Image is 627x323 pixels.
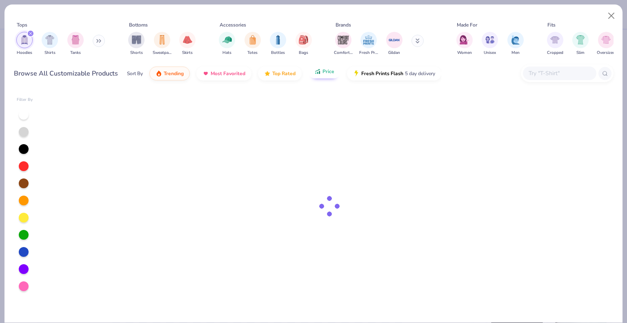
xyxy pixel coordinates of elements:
[153,32,171,56] button: filter button
[16,32,33,56] button: filter button
[359,50,378,56] span: Fresh Prints
[222,35,232,45] img: Hats Image
[334,32,353,56] div: filter for Comfort Colors
[457,50,472,56] span: Women
[211,70,245,77] span: Most Favorited
[182,50,193,56] span: Skirts
[456,32,473,56] div: filter for Women
[42,32,58,56] button: filter button
[179,32,196,56] button: filter button
[299,50,308,56] span: Bags
[16,32,33,56] div: filter for Hoodies
[129,21,148,29] div: Bottoms
[248,35,257,45] img: Totes Image
[258,67,302,80] button: Top Rated
[202,70,209,77] img: most_fav.gif
[264,70,271,77] img: TopRated.gif
[149,67,190,80] button: Trending
[482,32,498,56] div: filter for Unisex
[322,68,334,75] span: Price
[362,34,375,46] img: Fresh Prints Image
[17,50,32,56] span: Hoodies
[457,21,477,29] div: Made For
[272,70,296,77] span: Top Rated
[361,70,403,77] span: Fresh Prints Flash
[359,32,378,56] div: filter for Fresh Prints
[353,70,360,77] img: flash.gif
[14,69,118,78] div: Browse All Customizable Products
[386,32,402,56] div: filter for Gildan
[20,35,29,45] img: Hoodies Image
[67,32,84,56] button: filter button
[597,32,615,56] div: filter for Oversized
[334,50,353,56] span: Comfort Colors
[128,32,145,56] button: filter button
[347,67,441,80] button: Fresh Prints Flash5 day delivery
[572,32,589,56] div: filter for Slim
[576,35,585,45] img: Slim Image
[128,32,145,56] div: filter for Shorts
[153,50,171,56] span: Sweatpants
[270,32,286,56] button: filter button
[511,35,520,45] img: Men Image
[271,50,285,56] span: Bottles
[222,50,231,56] span: Hats
[270,32,286,56] div: filter for Bottles
[547,50,563,56] span: Cropped
[456,32,473,56] button: filter button
[547,32,563,56] button: filter button
[388,34,400,46] img: Gildan Image
[405,69,435,78] span: 5 day delivery
[485,35,495,45] img: Unisex Image
[42,32,58,56] div: filter for Shirts
[296,32,312,56] div: filter for Bags
[17,97,33,103] div: Filter By
[245,32,261,56] button: filter button
[597,50,615,56] span: Oversized
[576,50,585,56] span: Slim
[336,21,351,29] div: Brands
[511,50,520,56] span: Men
[67,32,84,56] div: filter for Tanks
[528,69,591,78] input: Try "T-Shirt"
[482,32,498,56] button: filter button
[183,35,192,45] img: Skirts Image
[388,50,400,56] span: Gildan
[71,35,80,45] img: Tanks Image
[158,35,167,45] img: Sweatpants Image
[601,35,611,45] img: Oversized Image
[604,8,619,24] button: Close
[179,32,196,56] div: filter for Skirts
[196,67,251,80] button: Most Favorited
[132,35,141,45] img: Shorts Image
[547,32,563,56] div: filter for Cropped
[130,50,143,56] span: Shorts
[70,50,81,56] span: Tanks
[299,35,308,45] img: Bags Image
[247,50,258,56] span: Totes
[308,65,340,78] button: Price
[219,32,235,56] div: filter for Hats
[334,32,353,56] button: filter button
[245,32,261,56] div: filter for Totes
[296,32,312,56] button: filter button
[153,32,171,56] div: filter for Sweatpants
[219,32,235,56] button: filter button
[547,21,556,29] div: Fits
[220,21,246,29] div: Accessories
[550,35,560,45] img: Cropped Image
[45,35,55,45] img: Shirts Image
[337,34,349,46] img: Comfort Colors Image
[507,32,524,56] button: filter button
[460,35,469,45] img: Women Image
[156,70,162,77] img: trending.gif
[507,32,524,56] div: filter for Men
[484,50,496,56] span: Unisex
[17,21,27,29] div: Tops
[572,32,589,56] button: filter button
[164,70,184,77] span: Trending
[359,32,378,56] button: filter button
[127,70,143,77] div: Sort By
[386,32,402,56] button: filter button
[44,50,56,56] span: Shirts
